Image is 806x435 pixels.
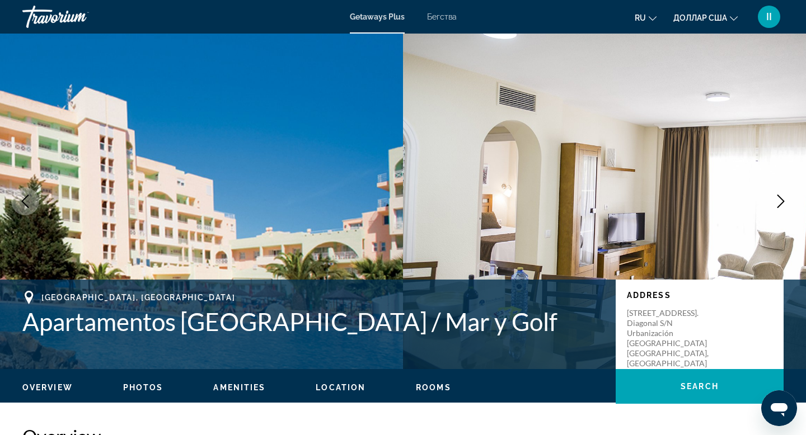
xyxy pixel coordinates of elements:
[41,293,235,302] span: [GEOGRAPHIC_DATA], [GEOGRAPHIC_DATA]
[635,10,657,26] button: Изменить язык
[213,383,265,392] span: Amenities
[673,10,738,26] button: Изменить валюту
[22,307,604,336] h1: Apartamentos [GEOGRAPHIC_DATA] / Mar y Golf
[11,187,39,215] button: Previous image
[123,382,163,393] button: Photos
[766,11,772,22] font: II
[427,12,457,21] a: Бегства
[213,382,265,393] button: Amenities
[673,13,727,22] font: доллар США
[755,5,784,29] button: Меню пользователя
[416,382,451,393] button: Rooms
[22,2,134,31] a: Травориум
[761,390,797,426] iframe: Кнопка запуска окна обмена сообщениями
[616,369,784,404] button: Search
[681,382,719,391] span: Search
[22,382,73,393] button: Overview
[416,383,451,392] span: Rooms
[316,383,365,392] span: Location
[316,382,365,393] button: Location
[22,383,73,392] span: Overview
[350,12,405,21] a: Getaways Plus
[767,187,795,215] button: Next image
[627,308,716,368] p: [STREET_ADDRESS]. Diagonal S/N Urbanización [GEOGRAPHIC_DATA] [GEOGRAPHIC_DATA], [GEOGRAPHIC_DATA]
[123,383,163,392] span: Photos
[635,13,646,22] font: ru
[627,291,772,300] p: Address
